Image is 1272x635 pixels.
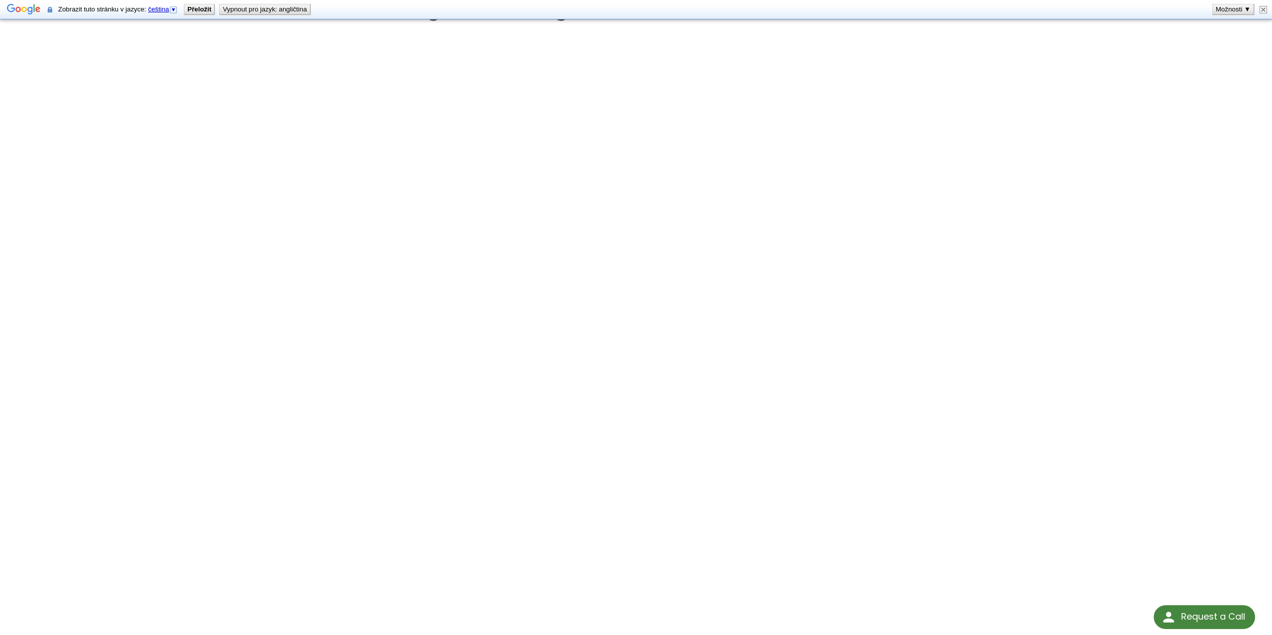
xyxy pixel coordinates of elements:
img: Google Překladač [7,3,41,17]
b: Přeložit [187,5,211,13]
span: Zobrazit tuto stránku v jazyce: [58,5,180,13]
img: Zavřít [1260,6,1267,13]
div: Request a Call [1154,605,1255,629]
a: čeština [148,5,178,13]
button: Možnosti ▼ [1213,4,1254,14]
div: Request a Call [1181,605,1245,628]
img: round button [1161,609,1177,625]
img: Obsah této zabezpečené stránky bude pomocí zabezpečeného připojení odeslán Googlu k překladu. [48,6,52,13]
button: Vypnout pro jazyk: angličtina [220,4,310,14]
span: čeština [148,5,169,13]
button: Přeložit [184,4,214,14]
